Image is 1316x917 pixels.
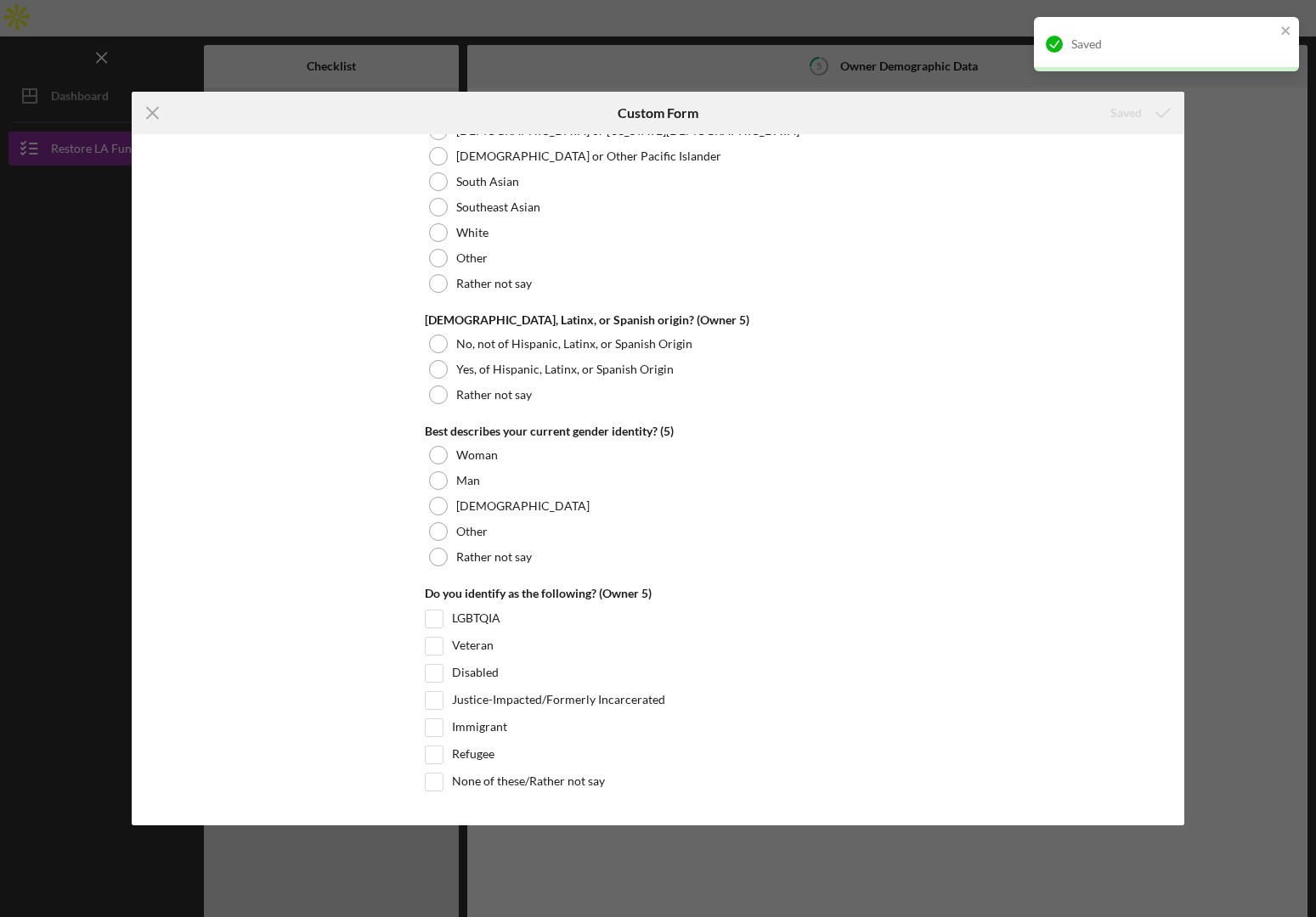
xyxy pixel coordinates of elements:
[452,692,665,709] label: Justice-Impacted/Formerly Incarcerated
[456,175,519,188] label: South Asian
[456,525,488,538] label: Other
[456,474,480,487] label: Man
[456,499,590,513] label: [DEMOGRAPHIC_DATA]
[452,746,494,763] label: Refugee
[1071,37,1275,51] div: Saved
[1093,96,1184,130] button: Saved
[456,200,540,214] label: Southeast Asian
[425,425,892,438] div: Best describes your current gender identity? (5)
[452,610,500,627] label: LGBTQIA
[456,550,532,564] label: Rather not say
[456,251,488,265] label: Other
[456,149,721,163] label: [DEMOGRAPHIC_DATA] or Other Pacific Islander
[456,363,674,376] label: Yes, of Hispanic, Latinx, or Spanish Origin
[425,313,892,327] div: [DEMOGRAPHIC_DATA], Latinx, or Spanish origin? (Owner 5)
[1280,24,1292,40] button: close
[452,638,494,655] label: Veteran
[456,337,692,351] label: No, not of Hispanic, Latinx, or Spanish Origin
[456,226,489,239] label: White
[456,448,498,462] label: Woman
[1110,96,1142,130] div: Saved
[456,277,532,290] label: Rather not say
[425,587,892,600] div: Do you identify as the following? (Owner 5)
[452,665,499,682] label: Disabled
[618,105,698,121] h6: Custom Form
[452,774,605,790] label: None of these/Rather not say
[452,719,507,736] label: Immigrant
[456,388,532,402] label: Rather not say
